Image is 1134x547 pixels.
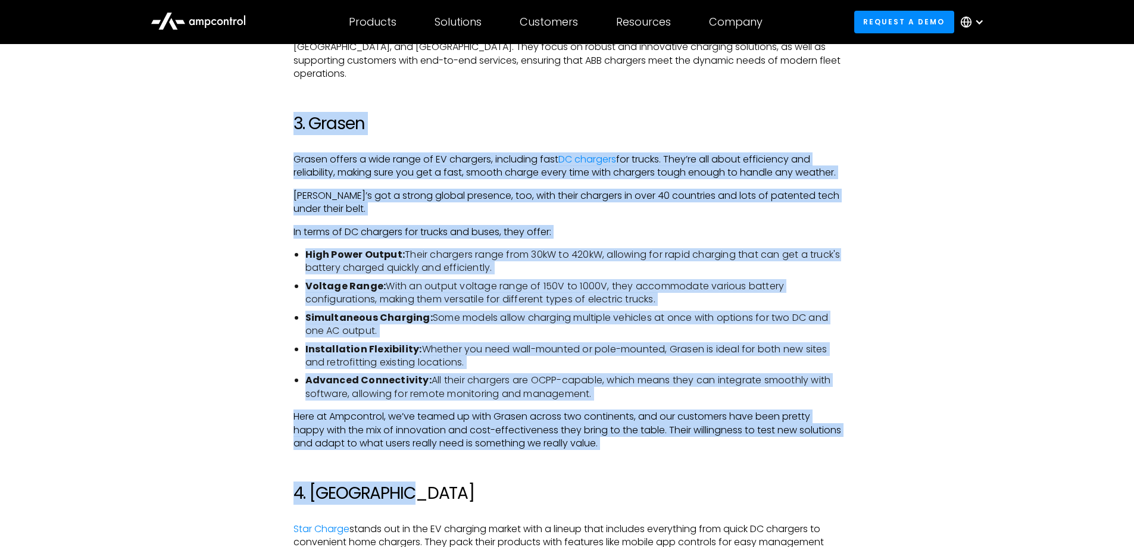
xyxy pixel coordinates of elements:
[709,15,763,29] div: Company
[305,373,432,387] strong: Advanced Connectivity:
[305,311,841,338] li: Some models allow charging multiple vehicles at once with options for two DC and one AC output.
[293,410,841,450] p: Here at Ampcontrol, we’ve teamed up with Grasen across two continents, and our customers have bee...
[349,15,396,29] div: Products
[435,15,482,29] div: Solutions
[305,343,841,370] li: Whether you need wall-mounted or pole-mounted, Grasen is ideal for both new sites and retrofittin...
[305,280,841,307] li: With an output voltage range of 150V to 1000V, they accommodate various battery configurations, m...
[305,279,386,293] strong: Voltage Range:
[520,15,578,29] div: Customers
[293,189,841,216] p: [PERSON_NAME]’s got a strong global presence, too, with their chargers in over 40 countries and l...
[305,342,422,356] strong: Installation Flexibility:
[293,522,349,536] a: Star Charge
[293,27,841,81] p: At Ampcontrol, we’ve extensively tested ABB’s DC chargers across multiple regions including the [...
[293,483,841,504] h2: 4. [GEOGRAPHIC_DATA]
[558,152,616,166] a: DC chargers
[616,15,671,29] div: Resources
[305,374,841,401] li: All their chargers are OCPP-capable, which means they can integrate smoothly with software, allow...
[305,248,841,275] li: Their chargers range from 30kW to 420kW, allowing for rapid charging that can get a truck's batte...
[293,226,841,239] p: In terms of DC chargers for trucks and buses, they offer:
[305,311,433,324] strong: Simultaneous Charging:
[854,11,954,33] a: Request a demo
[293,153,841,180] p: Grasen offers a wide range of EV chargers, including fast for trucks. They’re all about efficienc...
[293,114,841,134] h2: 3. Grasen
[305,248,405,261] strong: High Power Output:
